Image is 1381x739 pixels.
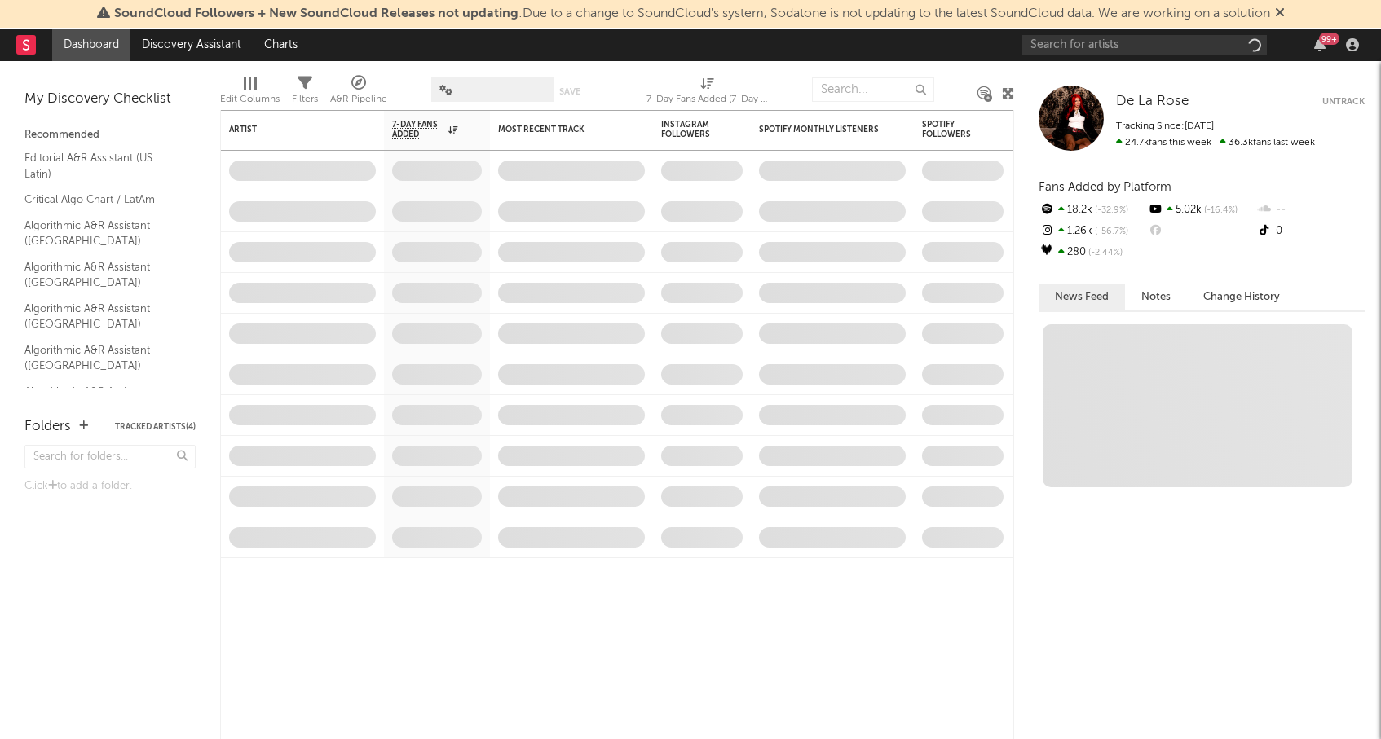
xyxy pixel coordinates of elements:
span: -16.4 % [1202,206,1238,215]
a: Charts [253,29,309,61]
span: -56.7 % [1092,227,1128,236]
a: Critical Algo Chart / LatAm [24,191,179,209]
span: 36.3k fans last week [1116,138,1315,147]
div: -- [1256,200,1365,221]
div: -- [1147,221,1255,242]
a: De La Rose [1116,94,1189,110]
button: Change History [1187,284,1296,310]
div: Artist [229,125,351,134]
span: Fans Added by Platform [1039,181,1171,193]
div: 1.26k [1039,221,1147,242]
div: A&R Pipeline [330,69,387,117]
div: 99 + [1319,33,1339,45]
span: -2.44 % [1086,249,1123,257]
a: Algorithmic A&R Assistant ([GEOGRAPHIC_DATA]) [24,258,179,292]
div: Edit Columns [220,69,280,117]
div: Click to add a folder. [24,477,196,496]
span: SoundCloud Followers + New SoundCloud Releases not updating [114,7,518,20]
button: News Feed [1039,284,1125,310]
span: 24.7k fans this week [1116,138,1211,147]
input: Search for artists [1022,35,1267,55]
a: Algorithmic A&R Assistant ([GEOGRAPHIC_DATA]) [24,383,179,416]
div: Instagram Followers [661,120,718,139]
button: Notes [1125,284,1187,310]
a: Dashboard [52,29,130,61]
div: Spotify Monthly Listeners [759,125,881,134]
a: Discovery Assistant [130,29,253,61]
div: A&R Pipeline [330,90,387,109]
div: Recommended [24,125,196,145]
span: Tracking Since: [DATE] [1116,121,1214,131]
div: 5.02k [1147,200,1255,221]
button: Save [559,87,580,96]
div: Filters [292,69,318,117]
span: 7-Day Fans Added [392,120,444,139]
a: Editorial A&R Assistant (US Latin) [24,149,179,183]
span: -32.9 % [1092,206,1128,215]
div: 0 [1256,221,1365,242]
input: Search for folders... [24,445,196,468]
div: My Discovery Checklist [24,90,196,109]
input: Search... [812,77,934,102]
div: Folders [24,417,71,437]
div: Most Recent Track [498,125,620,134]
span: De La Rose [1116,95,1189,108]
div: 18.2k [1039,200,1147,221]
a: Algorithmic A&R Assistant ([GEOGRAPHIC_DATA]) [24,300,179,333]
button: 99+ [1314,38,1326,51]
a: Algorithmic A&R Assistant ([GEOGRAPHIC_DATA]) [24,217,179,250]
a: Algorithmic A&R Assistant ([GEOGRAPHIC_DATA]) [24,341,179,375]
div: 7-Day Fans Added (7-Day Fans Added) [646,69,769,117]
span: : Due to a change to SoundCloud's system, Sodatone is not updating to the latest SoundCloud data.... [114,7,1270,20]
div: 7-Day Fans Added (7-Day Fans Added) [646,90,769,109]
div: Edit Columns [220,90,280,109]
button: Untrack [1322,94,1365,110]
div: Spotify Followers [922,120,979,139]
span: Dismiss [1275,7,1285,20]
button: Tracked Artists(4) [115,423,196,431]
div: 280 [1039,242,1147,263]
div: Filters [292,90,318,109]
